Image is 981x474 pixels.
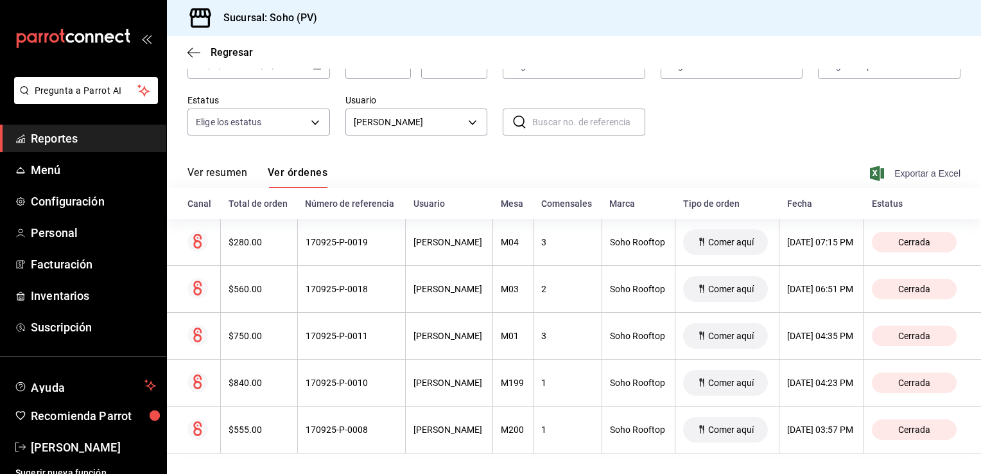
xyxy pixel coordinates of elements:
[229,378,290,388] div: $840.00
[532,109,645,135] input: Buscar no. de referencia
[413,198,485,209] div: Usuario
[413,284,485,294] div: [PERSON_NAME]
[14,77,158,104] button: Pregunta a Parrot AI
[31,256,156,273] span: Facturación
[683,198,772,209] div: Tipo de orden
[229,331,290,341] div: $750.00
[787,284,856,294] div: [DATE] 06:51 PM
[229,237,290,247] div: $280.00
[501,331,525,341] div: M01
[31,224,156,241] span: Personal
[31,407,156,425] span: Recomienda Parrot
[306,331,397,341] div: 170925-P-0011
[31,161,156,179] span: Menú
[541,378,593,388] div: 1
[893,331,935,341] span: Cerrada
[703,378,759,388] span: Comer aquí
[196,116,261,128] span: Elige los estatus
[187,96,330,105] label: Estatus
[893,237,935,247] span: Cerrada
[609,198,668,209] div: Marca
[9,93,158,107] a: Pregunta a Parrot AI
[345,96,488,105] label: Usuario
[501,378,525,388] div: M199
[610,284,668,294] div: Soho Rooftop
[541,425,593,435] div: 1
[787,237,856,247] div: [DATE] 07:15 PM
[354,116,464,129] span: [PERSON_NAME]
[31,130,156,147] span: Reportes
[893,378,935,388] span: Cerrada
[35,84,138,98] span: Pregunta a Parrot AI
[610,331,668,341] div: Soho Rooftop
[703,284,759,294] span: Comer aquí
[211,46,253,58] span: Regresar
[501,284,525,294] div: M03
[501,425,525,435] div: M200
[541,237,593,247] div: 3
[413,331,485,341] div: [PERSON_NAME]
[305,198,397,209] div: Número de referencia
[306,284,397,294] div: 170925-P-0018
[787,425,856,435] div: [DATE] 03:57 PM
[787,378,856,388] div: [DATE] 04:23 PM
[213,10,318,26] h3: Sucursal: Soho (PV)
[268,166,327,188] button: Ver órdenes
[31,319,156,336] span: Suscripción
[413,237,485,247] div: [PERSON_NAME]
[187,166,247,188] button: Ver resumen
[31,287,156,304] span: Inventarios
[229,425,290,435] div: $555.00
[703,237,759,247] span: Comer aquí
[703,331,759,341] span: Comer aquí
[501,237,525,247] div: M04
[31,193,156,210] span: Configuración
[787,331,856,341] div: [DATE] 04:35 PM
[229,198,290,209] div: Total de orden
[872,166,960,181] button: Exportar a Excel
[610,237,668,247] div: Soho Rooftop
[872,198,960,209] div: Estatus
[229,284,290,294] div: $560.00
[31,439,156,456] span: [PERSON_NAME]
[306,425,397,435] div: 170925-P-0008
[541,331,593,341] div: 3
[610,378,668,388] div: Soho Rooftop
[187,198,213,209] div: Canal
[187,166,327,188] div: navigation tabs
[893,425,935,435] span: Cerrada
[413,378,485,388] div: [PERSON_NAME]
[703,425,759,435] span: Comer aquí
[610,425,668,435] div: Soho Rooftop
[541,284,593,294] div: 2
[787,198,856,209] div: Fecha
[501,198,526,209] div: Mesa
[141,33,152,44] button: open_drawer_menu
[541,198,594,209] div: Comensales
[31,378,139,393] span: Ayuda
[306,378,397,388] div: 170925-P-0010
[187,46,253,58] button: Regresar
[413,425,485,435] div: [PERSON_NAME]
[893,284,935,294] span: Cerrada
[306,237,397,247] div: 170925-P-0019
